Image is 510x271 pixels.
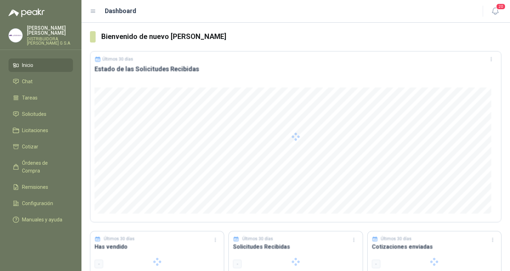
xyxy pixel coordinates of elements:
[22,126,48,134] span: Licitaciones
[489,5,501,18] button: 20
[8,124,73,137] a: Licitaciones
[8,9,45,17] img: Logo peakr
[8,107,73,121] a: Solicitudes
[22,159,66,175] span: Órdenes de Compra
[8,58,73,72] a: Inicio
[8,213,73,226] a: Manuales y ayuda
[8,75,73,88] a: Chat
[22,199,53,207] span: Configuración
[8,156,73,177] a: Órdenes de Compra
[22,183,48,191] span: Remisiones
[8,91,73,105] a: Tareas
[22,110,46,118] span: Solicitudes
[27,37,73,45] p: DISTRIBUIDORA [PERSON_NAME] G S.A
[101,31,501,42] h3: Bienvenido de nuevo [PERSON_NAME]
[105,6,136,16] h1: Dashboard
[22,94,38,102] span: Tareas
[22,216,62,224] span: Manuales y ayuda
[22,61,33,69] span: Inicio
[8,140,73,153] a: Cotizar
[8,197,73,210] a: Configuración
[27,26,73,35] p: [PERSON_NAME] [PERSON_NAME]
[9,29,22,42] img: Company Logo
[22,143,38,151] span: Cotizar
[22,78,33,85] span: Chat
[496,3,506,10] span: 20
[8,180,73,194] a: Remisiones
